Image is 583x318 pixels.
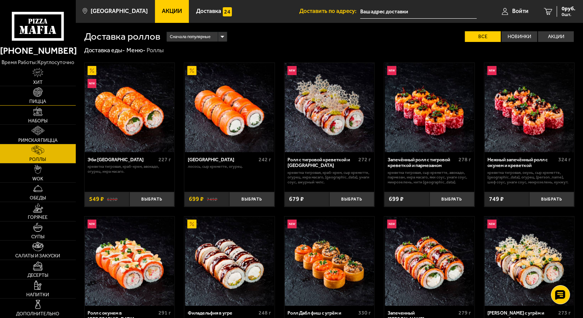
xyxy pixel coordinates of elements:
img: Новинка [387,220,396,229]
span: Горячее [28,215,48,220]
button: Выбрать [229,192,274,207]
span: 273 г [559,310,571,316]
div: Роллы [147,47,164,55]
span: Роллы [30,157,46,162]
img: Ролл с окунем в темпуре и лососем [85,217,174,306]
img: Запечённый ролл с тигровой креветкой и пармезаном [385,63,474,152]
img: Новинка [288,220,297,229]
span: Акции [162,8,182,14]
h1: Доставка роллов [84,32,161,42]
span: WOK [32,177,43,181]
img: Филадельфия в угре [185,217,274,306]
span: Доставить по адресу: [299,8,360,14]
button: Выбрать [529,192,574,207]
span: 291 г [158,310,171,316]
a: НовинкаРолл с окунем в темпуре и лососем [85,217,175,306]
span: 699 ₽ [189,196,204,202]
a: НовинкаНежный запечённый ролл с окунем и креветкой [484,63,575,152]
span: 749 ₽ [489,196,504,202]
img: 15daf4d41897b9f0e9f617042186c801.svg [223,7,232,16]
div: [GEOGRAPHIC_DATA] [188,157,257,162]
a: НовинкаЗапеченный ролл Гурмэ с лососем и угрём [384,217,474,306]
p: креветка тигровая, окунь, Сыр креметте, [GEOGRAPHIC_DATA], огурец, [PERSON_NAME], шеф соус, унаги... [487,170,571,185]
span: 227 г [158,156,171,163]
span: 242 г [259,156,271,163]
a: НовинкаРолл Калипсо с угрём и креветкой [484,217,575,306]
p: креветка тигровая, краб-крем, авокадо, огурец, икра масаго. [88,164,171,174]
span: 324 г [559,156,571,163]
button: Выбрать [129,192,174,207]
span: Доставка [196,8,221,14]
span: Супы [31,234,45,239]
span: 0 руб. [562,6,575,11]
a: НовинкаРолл с тигровой креветкой и Гуакамоле [284,63,375,152]
img: Ролл Калипсо с угрём и креветкой [485,217,574,306]
span: Дополнительно [16,312,60,316]
span: 699 ₽ [389,196,404,202]
label: Акции [538,31,574,42]
label: Все [465,31,501,42]
span: Римская пицца [18,138,58,143]
img: Акционный [88,66,97,75]
img: Эби Калифорния [85,63,174,152]
s: 749 ₽ [207,196,217,202]
span: 278 г [458,156,471,163]
span: 248 г [259,310,271,316]
button: Выбрать [430,192,474,207]
span: Хит [33,80,43,85]
span: Сначала популярные [170,31,211,43]
s: 629 ₽ [107,196,118,202]
img: Нежный запечённый ролл с окунем и креветкой [485,63,574,152]
a: Доставка еды- [84,47,125,54]
img: Новинка [487,220,497,229]
span: Войти [512,8,529,14]
label: Новинки [502,31,537,42]
div: Ролл с тигровой креветкой и [GEOGRAPHIC_DATA] [288,157,356,169]
img: Новинка [88,220,97,229]
img: Новинка [288,66,297,75]
img: Ролл с тигровой креветкой и Гуакамоле [285,63,374,152]
span: Напитки [27,292,50,297]
img: Новинка [88,79,97,88]
span: Пицца [30,99,46,104]
a: АкционныйФиладельфия [184,63,275,152]
span: Десерты [27,273,48,278]
span: 549 ₽ [89,196,104,202]
a: АкционныйНовинкаЭби Калифорния [85,63,175,152]
button: Выбрать [329,192,374,207]
img: Филадельфия [185,63,274,152]
span: Наборы [28,119,48,124]
div: Запечённый ролл с тигровой креветкой и пармезаном [388,157,457,169]
span: 279 г [458,310,471,316]
p: лосось, Сыр креметте, огурец. [188,164,271,169]
img: Ролл Дабл фиш с угрём и лососем в темпуре [285,217,374,306]
span: 679 ₽ [289,196,304,202]
img: Запеченный ролл Гурмэ с лососем и угрём [385,217,474,306]
span: [GEOGRAPHIC_DATA] [91,8,148,14]
img: Акционный [187,66,196,75]
a: АкционныйФиладельфия в угре [184,217,275,306]
img: Новинка [487,66,497,75]
div: Нежный запечённый ролл с окунем и креветкой [487,157,556,169]
span: 330 г [359,310,371,316]
img: Новинка [387,66,396,75]
span: 272 г [359,156,371,163]
span: 0 шт. [562,12,575,17]
p: креветка тигровая, Сыр креметте, авокадо, пармезан, икра масаго, яки соус, унаги соус, микрозелен... [388,170,471,185]
a: НовинкаРолл Дабл фиш с угрём и лососем в темпуре [284,217,375,306]
input: Ваш адрес доставки [360,5,477,19]
div: Филадельфия в угре [188,310,257,316]
img: Акционный [187,220,196,229]
a: Меню- [126,47,145,54]
a: НовинкаЗапечённый ролл с тигровой креветкой и пармезаном [384,63,474,152]
span: Обеды [30,196,46,201]
p: креветка тигровая, краб-крем, Сыр креметте, огурец, икра масаго, [GEOGRAPHIC_DATA], унаги соус, а... [288,170,371,185]
span: Салаты и закуски [16,254,61,259]
div: Эби [GEOGRAPHIC_DATA] [88,157,157,162]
